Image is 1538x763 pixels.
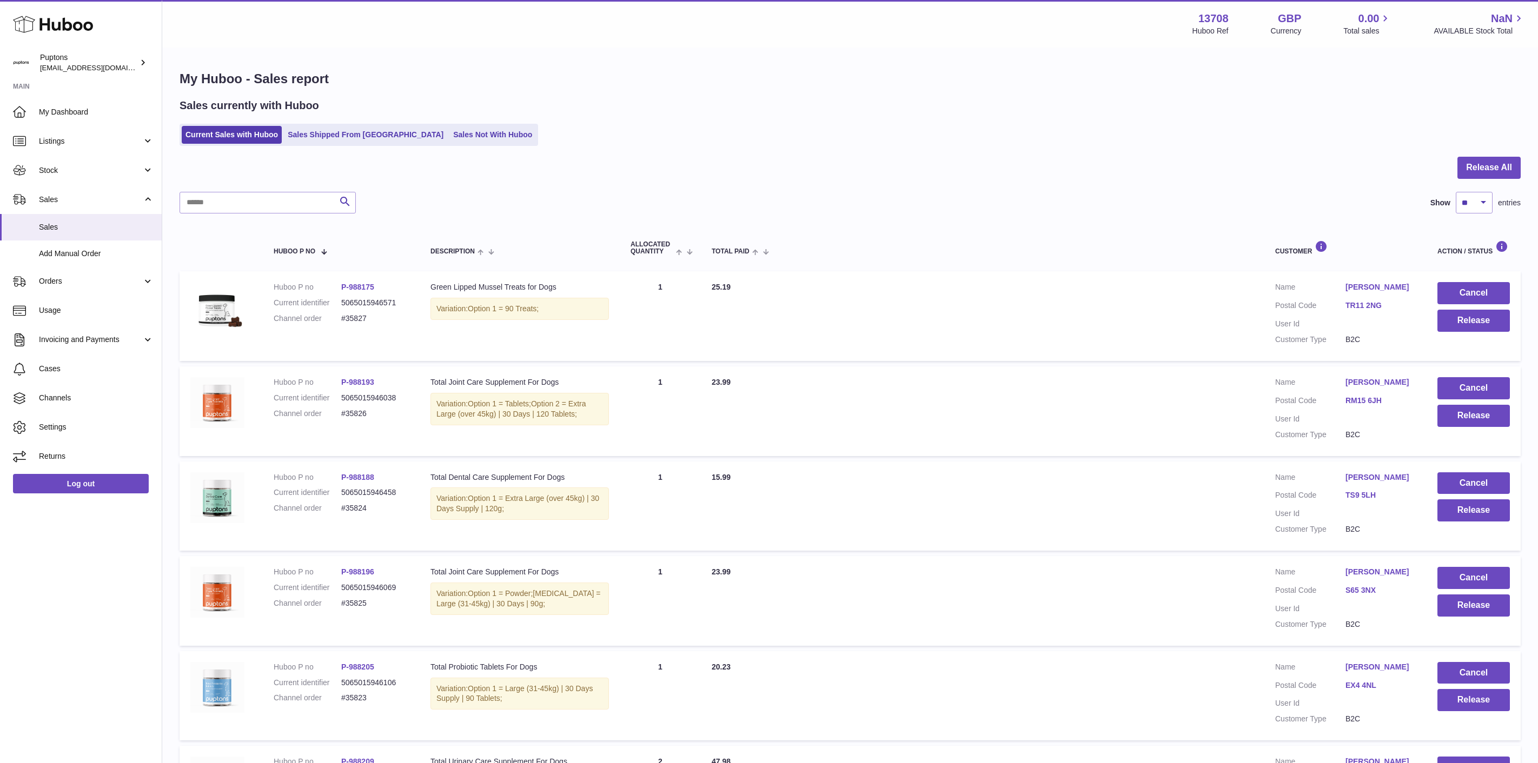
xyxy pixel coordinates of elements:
[190,662,244,713] img: TotalProbioticTablets120.jpg
[1345,334,1416,345] dd: B2C
[1278,11,1301,26] strong: GBP
[1437,282,1510,304] button: Cancel
[341,598,409,608] dd: #35825
[39,107,154,117] span: My Dashboard
[1437,377,1510,399] button: Cancel
[274,298,341,308] dt: Current identifier
[430,487,609,520] div: Variation:
[1275,240,1416,255] div: Customer
[39,364,154,374] span: Cases
[1437,594,1510,617] button: Release
[274,409,341,419] dt: Channel order
[1345,472,1416,483] a: [PERSON_NAME]
[712,378,731,386] span: 23.99
[274,662,341,672] dt: Huboo P no
[1437,472,1510,494] button: Cancel
[1275,490,1345,503] dt: Postal Code
[1275,567,1345,580] dt: Name
[39,136,142,146] span: Listings
[190,282,244,336] img: Greenlippedmusseltreatsmain.jpg
[1275,282,1345,295] dt: Name
[430,298,609,320] div: Variation:
[712,662,731,671] span: 20.23
[39,422,154,432] span: Settings
[430,662,609,672] div: Total Probiotic Tablets For Dogs
[430,678,609,710] div: Variation:
[1275,414,1345,424] dt: User Id
[341,503,409,513] dd: #35824
[190,377,244,428] img: TotalJointCareTablets120.jpg
[436,589,600,608] span: [MEDICAL_DATA] = Large (31-45kg) | 30 Days | 90g;
[430,282,609,292] div: Green Lipped Mussel Treats for Dogs
[468,589,533,598] span: Option 1 = Powder;
[1275,396,1345,409] dt: Postal Code
[1345,490,1416,500] a: TS9 5LH
[1434,26,1525,36] span: AVAILABLE Stock Total
[712,473,731,481] span: 15.99
[40,52,137,73] div: Puptons
[39,165,142,176] span: Stock
[341,313,409,324] dd: #35827
[712,567,731,576] span: 23.99
[1345,662,1416,672] a: [PERSON_NAME]
[13,474,149,493] a: Log out
[1345,567,1416,577] a: [PERSON_NAME]
[436,399,586,418] span: Option 2 = Extra Large (over 45kg) | 30 Days | 120 Tablets;
[620,271,701,361] td: 1
[274,693,341,703] dt: Channel order
[620,461,701,551] td: 1
[274,393,341,403] dt: Current identifier
[341,393,409,403] dd: 5065015946038
[1275,662,1345,675] dt: Name
[39,195,142,205] span: Sales
[1275,377,1345,390] dt: Name
[1345,282,1416,292] a: [PERSON_NAME]
[1275,698,1345,708] dt: User Id
[430,567,609,577] div: Total Joint Care Supplement For Dogs
[468,304,539,313] span: Option 1 = 90 Treats;
[1343,11,1391,36] a: 0.00 Total sales
[1345,300,1416,311] a: TR11 2NG
[1275,319,1345,329] dt: User Id
[436,494,599,513] span: Option 1 = Extra Large (over 45kg) | 30 Days Supply | 120g;
[436,684,593,703] span: Option 1 = Large (31-45kg) | 30 Days Supply | 90 Tablets;
[39,451,154,461] span: Returns
[274,583,341,593] dt: Current identifier
[1275,585,1345,598] dt: Postal Code
[1275,619,1345,630] dt: Customer Type
[341,567,374,576] a: P-988196
[39,249,154,259] span: Add Manual Order
[1198,11,1229,26] strong: 13708
[1192,26,1229,36] div: Huboo Ref
[620,556,701,646] td: 1
[39,334,142,345] span: Invoicing and Payments
[284,126,447,144] a: Sales Shipped From [GEOGRAPHIC_DATA]
[1498,198,1521,208] span: entries
[430,393,609,425] div: Variation:
[430,583,609,615] div: Variation:
[180,70,1521,88] h1: My Huboo - Sales report
[341,662,374,671] a: P-988205
[341,473,374,481] a: P-988188
[430,377,609,387] div: Total Joint Care Supplement For Dogs
[274,678,341,688] dt: Current identifier
[190,472,244,523] img: TotalDentalCarePowder120.jpg
[274,248,315,255] span: Huboo P no
[274,282,341,292] dt: Huboo P no
[1275,680,1345,693] dt: Postal Code
[1358,11,1380,26] span: 0.00
[620,366,701,456] td: 1
[468,399,531,408] span: Option 1 = Tablets;
[39,393,154,403] span: Channels
[620,651,701,741] td: 1
[274,313,341,324] dt: Channel order
[1437,310,1510,332] button: Release
[39,276,142,286] span: Orders
[1345,714,1416,724] dd: B2C
[1343,26,1391,36] span: Total sales
[1491,11,1513,26] span: NaN
[1437,499,1510,521] button: Release
[1275,524,1345,534] dt: Customer Type
[39,305,154,316] span: Usage
[341,298,409,308] dd: 5065015946571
